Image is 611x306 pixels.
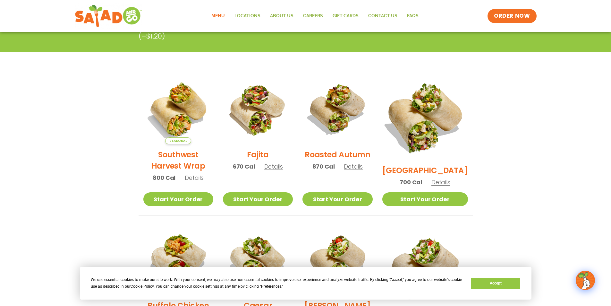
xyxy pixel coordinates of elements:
[305,149,370,160] h2: Roasted Autumn
[223,225,293,295] img: Product photo for Caesar Wrap
[233,162,255,171] span: 670 Cal
[143,149,213,171] h2: Southwest Harvest Wrap
[261,284,281,289] span: Preferences
[576,271,594,289] img: wpChatIcon
[131,284,154,289] span: Cookie Policy
[402,9,423,23] a: FAQs
[382,165,468,176] h2: [GEOGRAPHIC_DATA]
[80,267,531,300] div: Cookie Consent Prompt
[91,276,463,290] div: We use essential cookies to make our site work. With your consent, we may also use non-essential ...
[302,225,372,295] img: Product photo for Cobb Wrap
[230,9,265,23] a: Locations
[153,173,175,182] span: 800 Cal
[382,192,468,206] a: Start Your Order
[143,225,213,295] img: Product photo for Buffalo Chicken Wrap
[488,9,536,23] a: ORDER NOW
[264,162,283,170] span: Details
[344,162,363,170] span: Details
[431,178,450,186] span: Details
[328,9,363,23] a: GIFT CARDS
[400,178,422,187] span: 700 Cal
[207,9,423,23] nav: Menu
[185,174,204,182] span: Details
[363,9,402,23] a: Contact Us
[165,137,191,144] span: Seasonal
[375,67,475,167] img: Product photo for BBQ Ranch Wrap
[494,12,530,20] span: ORDER NOW
[265,9,298,23] a: About Us
[312,162,335,171] span: 870 Cal
[223,74,293,144] img: Product photo for Fajita Wrap
[223,192,293,206] a: Start Your Order
[247,149,269,160] h2: Fajita
[471,278,520,289] button: Accept
[298,9,328,23] a: Careers
[143,192,213,206] a: Start Your Order
[75,3,142,29] img: new-SAG-logo-768×292
[302,74,372,144] img: Product photo for Roasted Autumn Wrap
[143,74,213,144] img: Product photo for Southwest Harvest Wrap
[302,192,372,206] a: Start Your Order
[207,9,230,23] a: Menu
